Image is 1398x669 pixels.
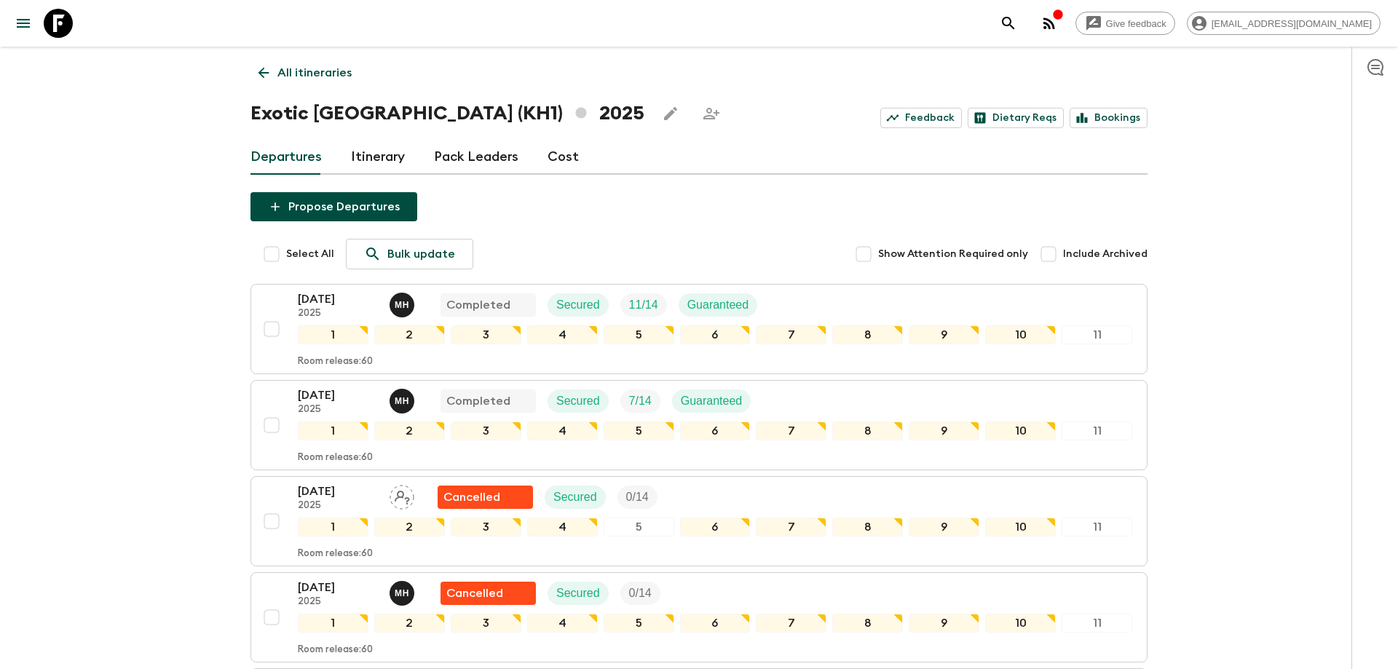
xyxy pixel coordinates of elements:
[250,572,1148,662] button: [DATE]2025Mr. Heng Pringratana (Prefer name : James)Flash Pack cancellationSecuredTrip Fill123456...
[374,325,445,344] div: 2
[1075,12,1175,35] a: Give feedback
[680,325,751,344] div: 6
[1062,614,1132,633] div: 11
[604,421,674,440] div: 5
[250,140,322,175] a: Departures
[687,296,749,314] p: Guaranteed
[1062,325,1132,344] div: 11
[250,380,1148,470] button: [DATE]2025Mr. Heng Pringratana (Prefer name : James)CompletedSecuredTrip FillGuaranteed1234567891...
[390,297,417,309] span: Mr. Heng Pringratana (Prefer name : James)
[994,9,1023,38] button: search adventures
[298,356,373,368] p: Room release: 60
[298,421,368,440] div: 1
[985,518,1056,537] div: 10
[629,585,652,602] p: 0 / 14
[250,58,360,87] a: All itineraries
[434,140,518,175] a: Pack Leaders
[604,614,674,633] div: 5
[832,421,903,440] div: 8
[298,596,378,608] p: 2025
[374,421,445,440] div: 2
[620,582,660,605] div: Trip Fill
[697,99,726,128] span: Share this itinerary
[351,140,405,175] a: Itinerary
[286,247,334,261] span: Select All
[451,518,521,537] div: 3
[985,325,1056,344] div: 10
[617,486,657,509] div: Trip Fill
[374,614,445,633] div: 2
[756,614,826,633] div: 7
[985,421,1056,440] div: 10
[298,644,373,656] p: Room release: 60
[548,140,579,175] a: Cost
[250,192,417,221] button: Propose Departures
[298,518,368,537] div: 1
[387,245,455,263] p: Bulk update
[968,108,1064,128] a: Dietary Reqs
[756,518,826,537] div: 7
[1187,12,1381,35] div: [EMAIL_ADDRESS][DOMAIN_NAME]
[390,581,417,606] button: MH
[680,421,751,440] div: 6
[878,247,1028,261] span: Show Attention Required only
[298,404,378,416] p: 2025
[1070,108,1148,128] a: Bookings
[527,518,598,537] div: 4
[1062,518,1132,537] div: 11
[298,548,373,560] p: Room release: 60
[620,293,667,317] div: Trip Fill
[909,421,979,440] div: 9
[548,293,609,317] div: Secured
[756,325,826,344] div: 7
[1062,421,1132,440] div: 11
[451,325,521,344] div: 3
[620,389,660,413] div: Trip Fill
[1204,18,1380,29] span: [EMAIL_ADDRESS][DOMAIN_NAME]
[446,392,510,410] p: Completed
[298,579,378,596] p: [DATE]
[374,518,445,537] div: 2
[604,518,674,537] div: 5
[680,614,751,633] div: 6
[604,325,674,344] div: 5
[545,486,606,509] div: Secured
[298,500,378,512] p: 2025
[395,587,409,599] p: M H
[390,393,417,405] span: Mr. Heng Pringratana (Prefer name : James)
[553,488,597,506] p: Secured
[298,290,378,308] p: [DATE]
[556,585,600,602] p: Secured
[556,296,600,314] p: Secured
[629,296,658,314] p: 11 / 14
[681,392,743,410] p: Guaranteed
[756,421,826,440] div: 7
[909,614,979,633] div: 9
[277,64,352,82] p: All itineraries
[298,308,378,320] p: 2025
[451,421,521,440] div: 3
[527,614,598,633] div: 4
[629,392,652,410] p: 7 / 14
[9,9,38,38] button: menu
[527,325,598,344] div: 4
[1098,18,1174,29] span: Give feedback
[451,614,521,633] div: 3
[438,486,533,509] div: Flash Pack cancellation
[680,518,751,537] div: 6
[832,325,903,344] div: 8
[527,421,598,440] div: 4
[390,489,414,501] span: Assign pack leader
[626,488,649,506] p: 0 / 14
[298,325,368,344] div: 1
[985,614,1056,633] div: 10
[346,239,473,269] a: Bulk update
[441,582,536,605] div: Flash Pack cancellation
[250,284,1148,374] button: [DATE]2025Mr. Heng Pringratana (Prefer name : James)CompletedSecuredTrip FillGuaranteed1234567891...
[832,614,903,633] div: 8
[298,387,378,404] p: [DATE]
[556,392,600,410] p: Secured
[656,99,685,128] button: Edit this itinerary
[909,518,979,537] div: 9
[250,99,644,128] h1: Exotic [GEOGRAPHIC_DATA] (KH1) 2025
